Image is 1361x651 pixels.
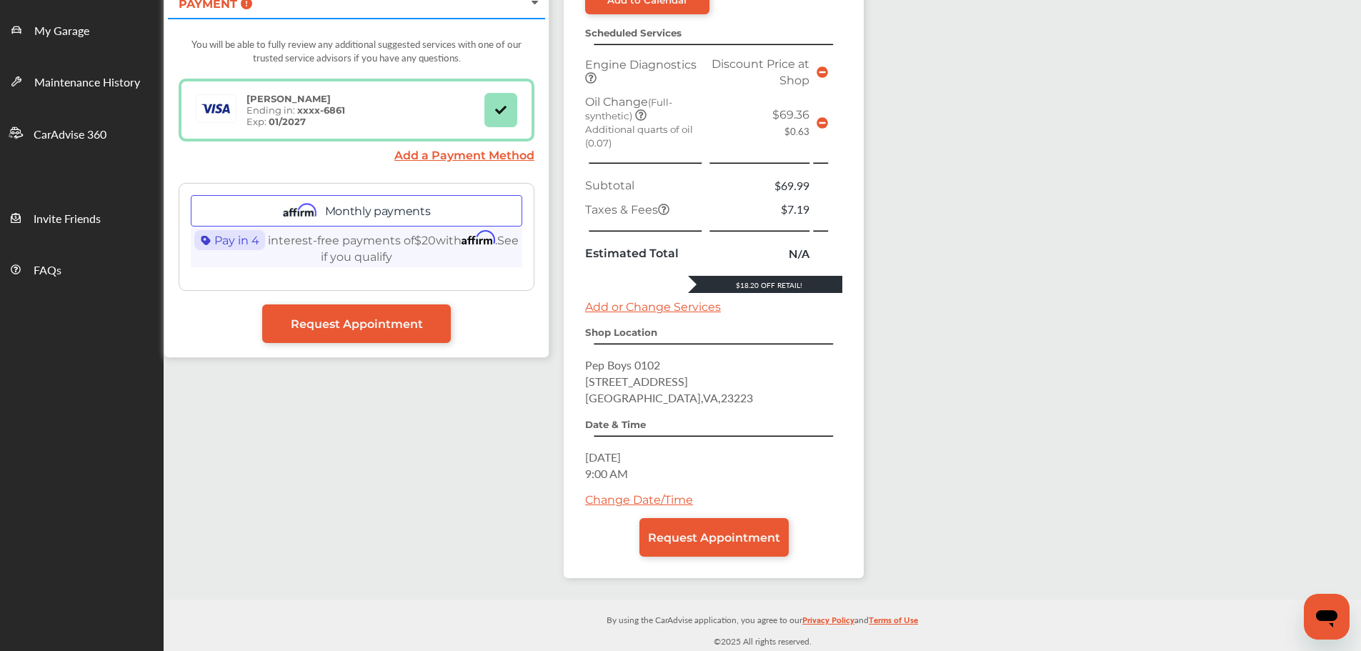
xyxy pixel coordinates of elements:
[34,210,101,229] span: Invite Friends
[297,104,345,116] strong: xxxx- 6861
[239,93,352,127] div: Ending in: Exp:
[179,30,534,79] div: You will be able to fully review any additional suggested services with one of our trusted servic...
[291,317,423,331] span: Request Appointment
[688,280,842,290] div: $18.20 Off Retail!
[585,27,682,39] strong: Scheduled Services
[246,93,331,104] strong: [PERSON_NAME]
[802,612,854,634] a: Privacy Policy
[34,262,61,280] span: FAQs
[1,4,163,55] a: My Garage
[194,230,265,250] span: Pay in 4
[585,465,628,482] span: 9:00 AM
[585,449,621,465] span: [DATE]
[34,22,89,41] span: My Garage
[706,242,813,265] td: N/A
[585,203,669,217] span: Taxes & Fees
[585,95,672,122] span: Oil Change
[462,231,495,245] span: Affirm
[191,227,522,267] p: interest-free payments of with .
[585,493,693,507] a: Change Date/Time
[34,74,140,92] span: Maintenance History
[394,149,534,162] a: Add a Payment Method
[262,304,451,343] a: Request Appointment
[283,202,316,219] img: affirm.ee73cc9f.svg
[585,373,688,389] span: [STREET_ADDRESS]
[648,531,780,545] span: Request Appointment
[34,126,106,144] span: CarAdvise 360
[585,300,721,314] a: Add or Change Services
[164,600,1361,651] div: © 2025 All rights reserved.
[585,419,646,430] strong: Date & Time
[706,174,813,197] td: $69.99
[639,518,789,557] a: Request Appointment
[585,357,660,373] span: Pep Boys 0102
[772,108,809,121] span: $69.36
[582,242,706,265] td: Estimated Total
[706,197,813,221] td: $7.19
[585,58,697,71] span: Engine Diagnostics
[1304,594,1350,640] iframe: Button to launch messaging window
[164,612,1361,627] p: By using the CarAdvise application, you agree to our and
[784,124,809,138] small: $0.63
[191,195,522,227] div: Monthly payments
[582,174,706,197] td: Subtotal
[585,124,693,149] small: Additional quarts of oil (0.07)
[712,57,809,87] span: Discount Price at Shop
[585,327,657,338] strong: Shop Location
[269,116,306,127] strong: 01/2027
[585,389,753,406] span: [GEOGRAPHIC_DATA] , VA , 23223
[869,612,918,634] a: Terms of Use
[1,55,163,106] a: Maintenance History
[414,234,436,247] span: $20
